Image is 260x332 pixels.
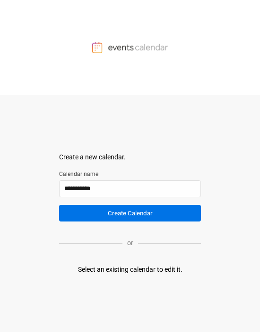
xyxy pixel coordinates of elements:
label: Calendar name [59,170,201,178]
div: Create a new calendar. [59,152,201,162]
div: Select an existing calendar to edit it. [78,265,182,275]
img: Events Calendar [92,42,168,53]
button: Create Calendar [59,205,201,221]
p: or [122,238,138,248]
